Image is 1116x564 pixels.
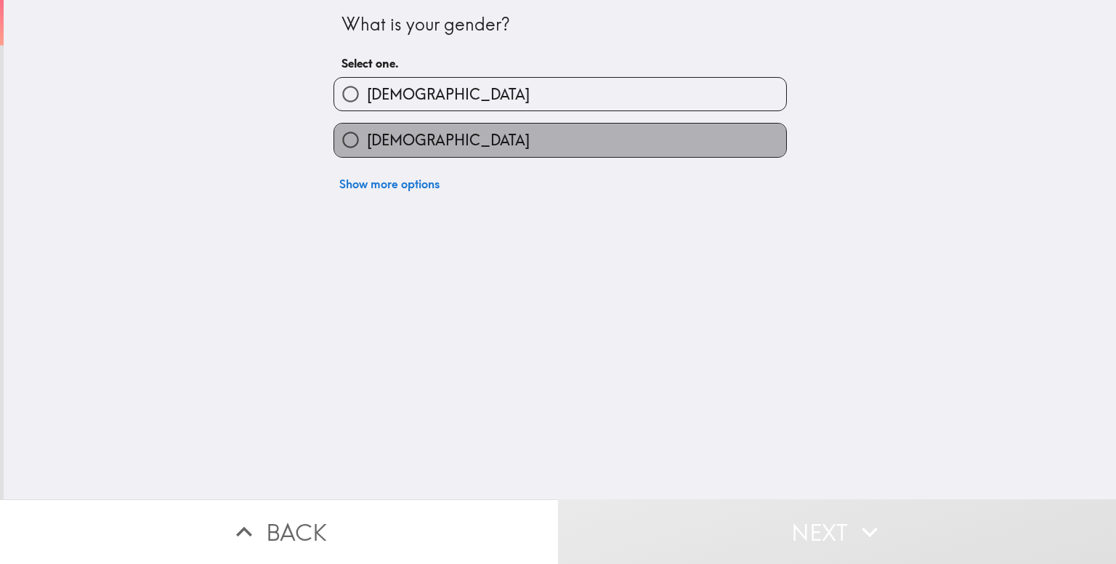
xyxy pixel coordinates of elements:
button: Next [558,499,1116,564]
h6: Select one. [341,55,779,71]
button: Show more options [333,169,445,198]
span: [DEMOGRAPHIC_DATA] [367,84,530,105]
span: [DEMOGRAPHIC_DATA] [367,130,530,150]
div: What is your gender? [341,12,779,37]
button: [DEMOGRAPHIC_DATA] [334,78,786,110]
button: [DEMOGRAPHIC_DATA] [334,124,786,156]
